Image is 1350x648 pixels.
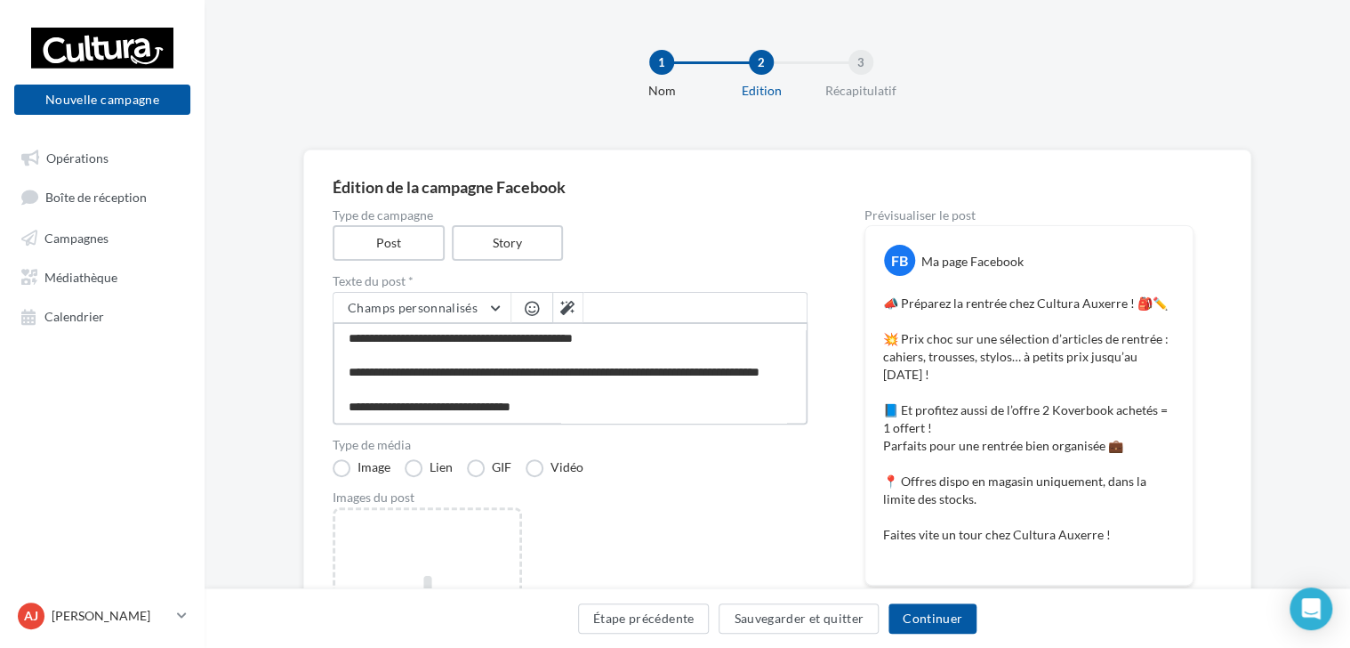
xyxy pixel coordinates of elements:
[804,82,918,100] div: Récapitulatif
[333,225,445,261] label: Post
[348,300,478,315] span: Champs personnalisés
[46,150,108,165] span: Opérations
[883,295,1175,562] p: 📣 Préparez la rentrée chez Cultura Auxerre ! 🎒✏️ 💥 Prix choc sur une sélection d’articles de rent...
[467,459,511,477] label: GIF
[884,245,915,276] div: FB
[11,260,194,292] a: Médiathèque
[578,603,710,634] button: Étape précédente
[864,209,1193,222] div: Prévisualiser le post
[848,50,873,75] div: 3
[333,459,390,477] label: Image
[44,230,108,245] span: Campagnes
[11,141,194,173] a: Opérations
[719,603,879,634] button: Sauvegarder et quitter
[888,603,976,634] button: Continuer
[333,209,808,222] label: Type de campagne
[452,225,564,261] label: Story
[749,50,774,75] div: 2
[333,179,1222,195] div: Édition de la campagne Facebook
[52,607,170,625] p: [PERSON_NAME]
[704,82,818,100] div: Edition
[333,439,808,451] label: Type de média
[11,221,194,253] a: Campagnes
[649,50,674,75] div: 1
[333,275,808,288] label: Texte du post *
[1290,587,1332,630] div: Open Intercom Messenger
[11,180,194,213] a: Boîte de réception
[921,253,1024,271] div: Ma page Facebook
[864,586,1193,609] div: La prévisualisation est non-contractuelle
[11,299,194,331] a: Calendrier
[14,599,190,633] a: AJ [PERSON_NAME]
[333,293,510,323] button: Champs personnalisés
[605,82,719,100] div: Nom
[405,459,453,477] label: Lien
[44,309,104,324] span: Calendrier
[333,491,808,504] div: Images du post
[44,269,117,284] span: Médiathèque
[526,459,583,477] label: Vidéo
[24,607,38,625] span: AJ
[14,85,190,115] button: Nouvelle campagne
[45,190,147,205] span: Boîte de réception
